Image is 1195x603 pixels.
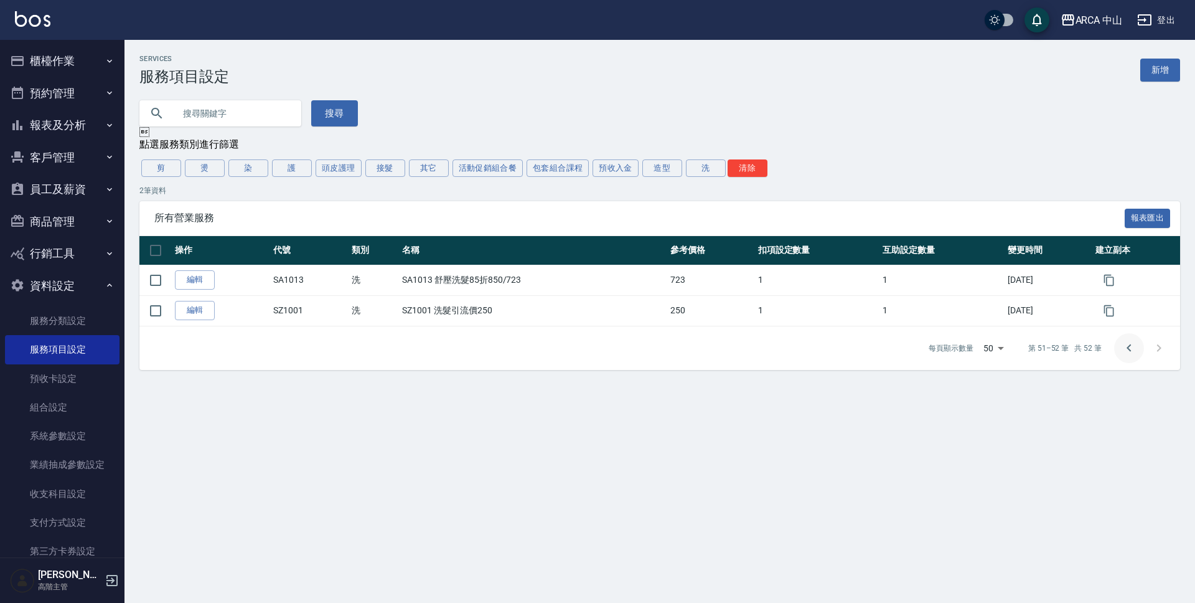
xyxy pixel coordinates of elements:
[5,393,119,422] a: 組合設定
[1024,7,1049,32] button: save
[399,236,667,265] th: 名稱
[139,185,1180,196] p: 2 筆資料
[1114,333,1144,363] button: Go to previous page
[349,236,399,265] th: 類別
[1132,9,1180,32] button: 登出
[879,236,1005,265] th: 互助設定數量
[228,159,268,177] button: 染
[667,265,755,295] td: 723
[5,480,119,508] a: 收支科目設定
[38,581,101,592] p: 高階主管
[728,159,767,177] button: 清除
[5,141,119,174] button: 客戶管理
[978,331,1008,365] div: 50
[139,68,229,85] h3: 服務項目設定
[270,265,349,295] td: SA1013
[593,159,639,177] button: 預收入金
[1125,209,1171,228] button: 報表匯出
[755,236,880,265] th: 扣項設定數量
[5,306,119,335] a: 服務分類設定
[185,159,225,177] button: 燙
[311,100,358,126] button: 搜尋
[452,159,523,177] button: 活動促銷組合餐
[272,159,312,177] button: 護
[316,159,362,177] button: 頭皮護理
[172,236,270,265] th: 操作
[270,295,349,326] td: SZ1001
[139,55,229,63] h2: Services
[5,237,119,270] button: 行銷工具
[667,236,755,265] th: 參考價格
[349,265,399,295] td: 洗
[174,97,291,130] input: 搜尋關鍵字
[5,537,119,566] a: 第三方卡券設定
[1005,295,1092,326] td: [DATE]
[10,568,35,593] img: Person
[5,364,119,393] a: 預收卡設定
[879,265,1005,295] td: 1
[124,55,1195,370] div: 
[686,159,726,177] button: 洗
[154,212,1125,224] span: 所有營業服務
[139,138,1180,151] div: 點選服務類別進行篩選
[755,265,880,295] td: 1
[1075,12,1123,28] div: ARCA 中山
[1140,59,1180,82] a: 新增
[642,159,682,177] button: 造型
[527,159,589,177] button: 包套組合課程
[1005,265,1092,295] td: [DATE]
[5,450,119,479] a: 業績抽成參數設定
[1125,211,1171,223] a: 報表匯出
[5,45,119,77] button: 櫃檯作業
[667,295,755,326] td: 250
[5,335,119,364] a: 服務項目設定
[399,295,667,326] td: SZ1001 洗髮引流價250
[5,270,119,302] button: 資料設定
[5,422,119,450] a: 系統參數設定
[929,343,973,354] p: 每頁顯示數量
[349,295,399,326] td: 洗
[879,295,1005,326] td: 1
[1005,236,1092,265] th: 變更時間
[175,301,215,320] a: 編輯
[38,569,101,581] h5: [PERSON_NAME]
[141,159,181,177] button: 剪
[755,295,880,326] td: 1
[399,265,667,295] td: SA1013 舒壓洗髮85折850/723
[5,206,119,238] button: 商品管理
[5,508,119,537] a: 支付方式設定
[5,77,119,110] button: 預約管理
[1092,236,1180,265] th: 建立副本
[409,159,449,177] button: 其它
[5,109,119,141] button: 報表及分析
[270,236,349,265] th: 代號
[175,270,215,290] a: 編輯
[15,11,50,27] img: Logo
[1056,7,1128,33] button: ARCA 中山
[5,173,119,206] button: 員工及薪資
[365,159,405,177] button: 接髮
[1028,343,1102,354] p: 第 51–52 筆 共 52 筆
